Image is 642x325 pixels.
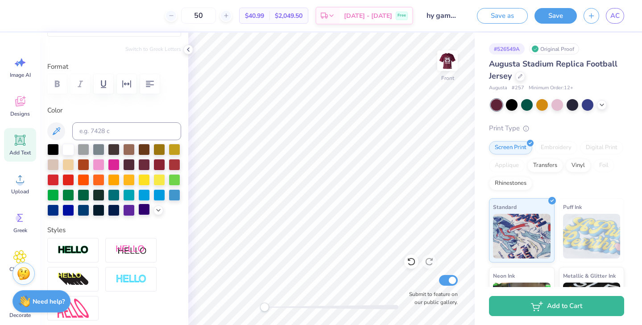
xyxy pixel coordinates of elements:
[58,299,89,318] img: Free Distort
[563,271,616,280] span: Metallic & Glitter Ink
[58,245,89,255] img: Stroke
[11,188,29,195] span: Upload
[72,122,181,140] input: e.g. 7428 c
[125,46,181,53] button: Switch to Greek Letters
[535,141,577,154] div: Embroidery
[489,177,532,190] div: Rhinestones
[566,159,591,172] div: Vinyl
[529,43,579,54] div: Original Proof
[489,123,624,133] div: Print Type
[275,11,302,21] span: $2,049.50
[563,202,582,212] span: Puff Ink
[47,62,181,72] label: Format
[116,245,147,256] img: Shadow
[489,58,617,81] span: Augusta Stadium Replica Football Jersey
[441,74,454,82] div: Front
[610,11,620,21] span: AC
[116,274,147,284] img: Negative Space
[13,227,27,234] span: Greek
[58,272,89,287] img: 3D Illusion
[489,141,532,154] div: Screen Print
[493,271,515,280] span: Neon Ink
[10,110,30,117] span: Designs
[245,11,264,21] span: $40.99
[534,8,577,24] button: Save
[489,296,624,316] button: Add to Cart
[439,52,456,70] img: Front
[9,149,31,156] span: Add Text
[344,11,392,21] span: [DATE] - [DATE]
[593,159,614,172] div: Foil
[5,266,35,280] span: Clipart & logos
[477,8,528,24] button: Save as
[493,214,551,258] img: Standard
[489,84,507,92] span: Augusta
[512,84,524,92] span: # 257
[9,312,31,319] span: Decorate
[47,225,66,235] label: Styles
[563,214,621,258] img: Puff Ink
[404,290,458,306] label: Submit to feature on our public gallery.
[493,202,517,212] span: Standard
[420,7,464,25] input: Untitled Design
[33,297,65,306] strong: Need help?
[181,8,216,24] input: – –
[260,303,269,312] div: Accessibility label
[398,12,406,19] span: Free
[580,141,623,154] div: Digital Print
[527,159,563,172] div: Transfers
[10,71,31,79] span: Image AI
[529,84,573,92] span: Minimum Order: 12 +
[606,8,624,24] a: AC
[489,43,525,54] div: # 526549A
[47,105,181,116] label: Color
[489,159,525,172] div: Applique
